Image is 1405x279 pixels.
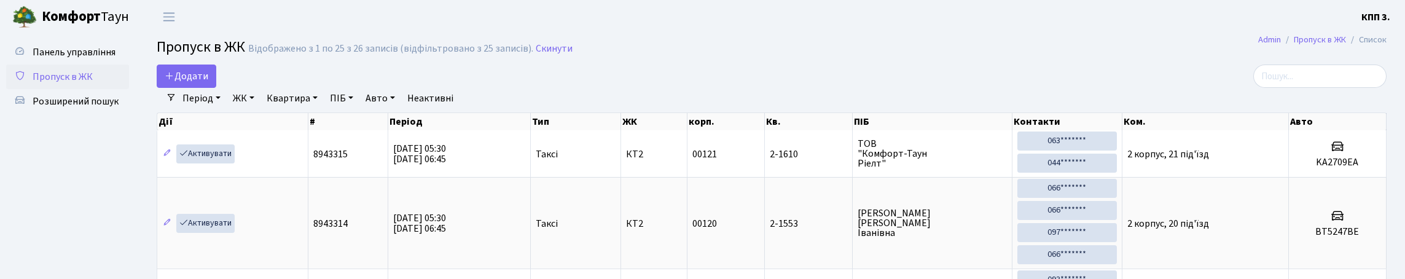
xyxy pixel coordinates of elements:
[531,113,621,130] th: Тип
[1122,113,1289,130] th: Ком.
[1258,33,1281,46] a: Admin
[770,219,847,229] span: 2-1553
[853,113,1012,130] th: ПІБ
[1294,226,1381,238] h5: ВТ5247ВЕ
[228,88,259,109] a: ЖК
[325,88,358,109] a: ПІБ
[42,7,129,28] span: Таун
[165,69,208,83] span: Додати
[692,147,717,161] span: 00121
[626,149,682,159] span: КТ2
[536,149,558,159] span: Таксі
[1012,113,1123,130] th: Контакти
[1289,113,1387,130] th: Авто
[12,5,37,29] img: logo.png
[402,88,458,109] a: Неактивні
[154,7,184,27] button: Переключити навігацію
[770,149,847,159] span: 2-1610
[178,88,225,109] a: Період
[33,70,93,84] span: Пропуск в ЖК
[1294,33,1346,46] a: Пропуск в ЖК
[687,113,765,130] th: корп.
[621,113,687,130] th: ЖК
[536,219,558,229] span: Таксі
[1240,27,1405,53] nav: breadcrumb
[6,65,129,89] a: Пропуск в ЖК
[157,36,245,58] span: Пропуск в ЖК
[1127,147,1209,161] span: 2 корпус, 21 під'їзд
[858,208,1006,238] span: [PERSON_NAME] [PERSON_NAME] Іванівна
[626,219,682,229] span: КТ2
[765,113,853,130] th: Кв.
[1294,157,1381,168] h5: KA2709EA
[393,211,446,235] span: [DATE] 05:30 [DATE] 06:45
[176,214,235,233] a: Активувати
[858,139,1006,168] span: ТОВ "Комфорт-Таун Ріелт"
[388,113,531,130] th: Період
[262,88,323,109] a: Квартира
[1361,10,1390,24] b: КПП 3.
[313,147,348,161] span: 8943315
[536,43,573,55] a: Скинути
[33,45,115,59] span: Панель управління
[1361,10,1390,25] a: КПП 3.
[1253,65,1387,88] input: Пошук...
[313,217,348,230] span: 8943314
[393,142,446,166] span: [DATE] 05:30 [DATE] 06:45
[1346,33,1387,47] li: Список
[361,88,400,109] a: Авто
[42,7,101,26] b: Комфорт
[176,144,235,163] a: Активувати
[248,43,533,55] div: Відображено з 1 по 25 з 26 записів (відфільтровано з 25 записів).
[157,113,308,130] th: Дії
[6,40,129,65] a: Панель управління
[33,95,119,108] span: Розширений пошук
[692,217,717,230] span: 00120
[1127,217,1209,230] span: 2 корпус, 20 під'їзд
[308,113,388,130] th: #
[157,65,216,88] a: Додати
[6,89,129,114] a: Розширений пошук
